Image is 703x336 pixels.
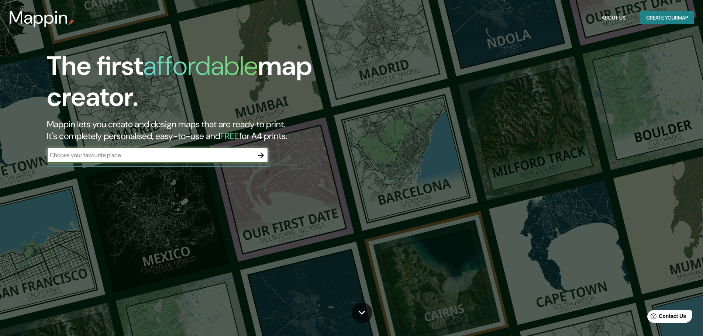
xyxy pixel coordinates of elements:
iframe: Help widget launcher [637,307,695,328]
input: Choose your favourite place [47,151,254,159]
h1: The first map creator. [47,51,399,118]
button: Create yourmap [640,11,694,25]
h3: Mappin [9,7,68,28]
button: About Us [599,11,628,25]
h1: affordable [143,49,258,83]
h2: Mappin lets you create and design maps that are ready to print. It's completely personalised, eas... [47,118,399,142]
h5: FREE [220,130,239,142]
img: mappin-pin [68,19,74,25]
